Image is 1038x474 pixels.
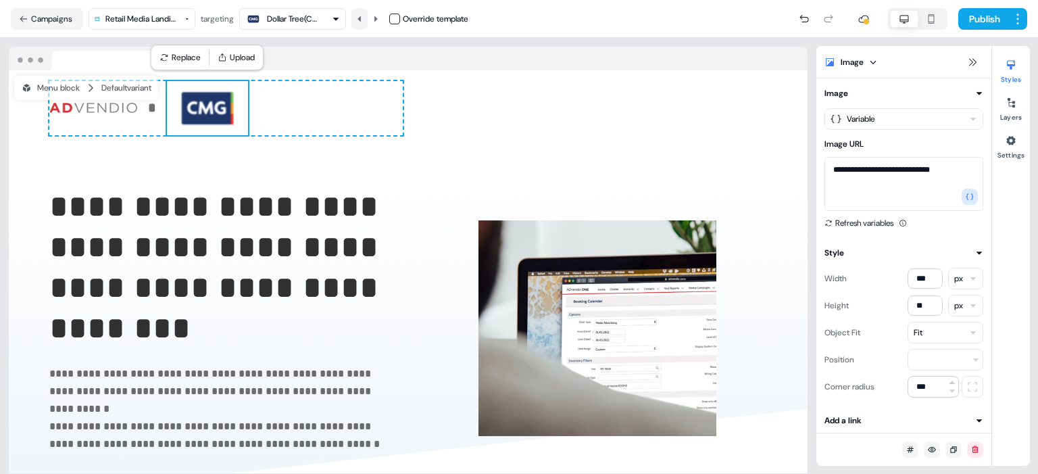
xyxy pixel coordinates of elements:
div: Dollar Tree(Chesapeak Media Group) [267,12,321,26]
div: Image [824,87,848,100]
button: Styles [992,54,1030,84]
div: Object Fit [824,322,860,343]
label: Image URL [824,139,864,149]
div: Add a link [824,414,862,427]
button: Style [824,246,983,260]
div: Override template [403,12,468,26]
div: Variable [847,112,875,126]
iframe: Form [5,5,296,293]
button: Image [824,87,983,100]
img: Image [167,81,248,135]
button: Replace [154,48,206,67]
button: Refresh variables [824,216,893,230]
button: Publish [958,8,1008,30]
button: Fit [908,322,983,343]
div: Retail Media Landing Page_Unaware/ Aware [105,12,180,26]
div: Default variant [101,81,151,95]
button: Campaigns [11,8,83,30]
div: targeting [201,12,234,26]
div: Corner radius [824,376,874,398]
button: Layers [992,92,1030,122]
div: Fit [914,326,922,339]
div: Menu block [21,81,80,95]
div: Height [824,295,849,316]
div: Style [824,246,844,260]
img: Image [478,187,716,471]
div: Image [427,187,767,471]
button: Add a link [824,414,983,427]
div: Image [841,55,864,69]
img: Browser topbar [9,47,216,71]
div: *Image [49,81,403,135]
button: Dollar Tree(Chesapeak Media Group) [239,8,346,30]
div: px [954,272,963,285]
button: Upload [212,48,260,67]
div: Width [824,268,847,289]
div: px [954,299,963,312]
div: Position [824,349,854,371]
button: Settings [992,130,1030,160]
